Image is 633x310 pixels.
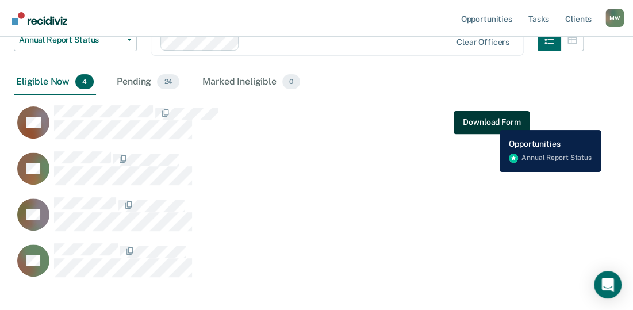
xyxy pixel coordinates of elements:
button: Download Form [454,110,530,133]
div: M W [605,9,624,27]
div: Eligible Now4 [14,70,96,95]
button: Annual Report Status [14,28,137,51]
a: Navigate to form link [454,110,530,133]
span: 0 [282,74,300,89]
span: 24 [157,74,179,89]
div: CaseloadOpportunityCell-06385763 [14,197,543,243]
span: 4 [75,74,94,89]
div: Pending24 [114,70,182,95]
div: Open Intercom Messenger [594,271,622,298]
div: CaseloadOpportunityCell-03625045 [14,243,543,289]
div: CaseloadOpportunityCell-03174667 [14,105,543,151]
div: Marked Ineligible0 [200,70,302,95]
div: CaseloadOpportunityCell-02693236 [14,151,543,197]
button: Profile dropdown button [605,9,624,27]
img: Recidiviz [12,12,67,25]
span: Annual Report Status [19,35,122,45]
div: Clear officers [456,37,509,47]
